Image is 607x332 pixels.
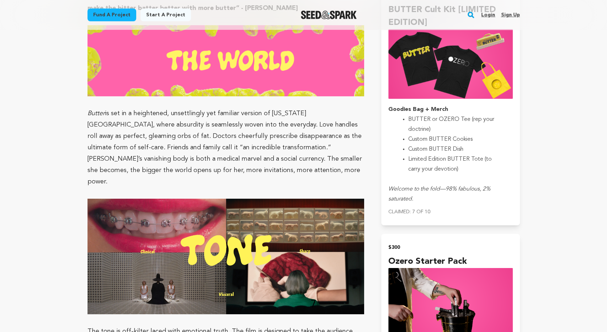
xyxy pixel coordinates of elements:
[388,29,512,99] img: incentive
[388,255,512,268] h4: Ozero Starter Pack
[481,9,495,21] a: Login
[87,25,364,96] img: AD_4nXcMKQN2SultXfVUu_1ORJxjgw7IknpOXBP6BSWDwNJb15QGFM0lo2j8ehcOVNHMcIquu1JLpxsGDhpEQoyYZIZwmaYjV...
[301,11,357,19] img: Seed&Spark Logo Dark Mode
[388,107,448,112] strong: Goodies Bag + Merch
[87,9,136,21] a: Fund a project
[388,242,512,252] h2: $300
[501,9,520,21] a: Sign up
[87,199,364,314] img: AD_4nXdwTWzbb_eSuDFe3bmmsIUW9MdIYdULpcKakYBHKZZUAyb-oceHI65u0uoJS8z9eD5bFUCo7MF6a0jLsLEjJ1Fjogy4E...
[408,134,504,144] li: Custom BUTTER Cookies
[87,110,362,185] span: is set in a heightened, unsettlingly yet familiar version of [US_STATE][GEOGRAPHIC_DATA], where a...
[301,11,357,19] a: Seed&Spark Homepage
[140,9,191,21] a: Start a project
[388,186,490,202] em: Welcome to the fold—98% fabulous, 2% saturated.
[408,154,504,174] li: Limited Edition BUTTER Tote (to carry your devotion)
[408,144,504,154] li: Custom BUTTER Dish
[87,110,105,117] em: Butter
[408,114,504,134] li: BUTTER or OZERO Tee (rep your doctrine)
[388,207,512,217] p: Claimed: 7 of 10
